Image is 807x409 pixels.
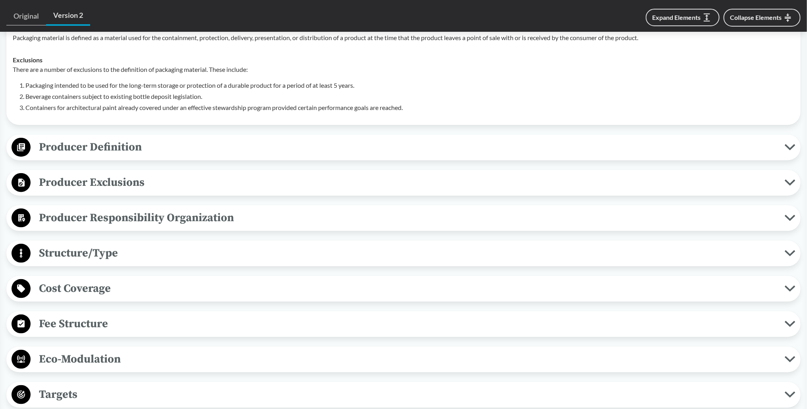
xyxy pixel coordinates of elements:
button: Producer Responsibility Organization [9,208,798,228]
span: Producer Definition [31,138,785,156]
button: Fee Structure [9,314,798,334]
li: Packaging intended to be used for the long-term storage or protection of a durable product for a ... [25,81,794,90]
button: Targets [9,385,798,405]
span: Structure/Type [31,244,785,262]
li: Beverage containers subject to existing bottle deposit legislation. [25,92,794,101]
button: Cost Coverage [9,279,798,299]
a: Original [6,7,46,25]
span: Eco-Modulation [31,350,785,368]
span: Fee Structure [31,315,785,333]
span: Producer Responsibility Organization [31,209,785,227]
a: Version 2 [46,6,90,26]
button: Eco-Modulation [9,349,798,370]
button: Collapse Elements [724,9,801,27]
span: Cost Coverage [31,280,785,297]
p: Packaging material is defined as a material used for the containment, protection, delivery, prese... [13,33,794,42]
li: Containers for architectural paint already covered under an effective stewardship program provide... [25,103,794,112]
span: Targets [31,386,785,403]
span: Producer Exclusions [31,174,785,191]
button: Structure/Type [9,243,798,264]
button: Expand Elements [646,9,720,26]
button: Producer Definition [9,137,798,158]
button: Producer Exclusions [9,173,798,193]
strong: Exclusions [13,56,42,64]
p: There are a number of exclusions to the definition of packaging material. These include: [13,65,794,74]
